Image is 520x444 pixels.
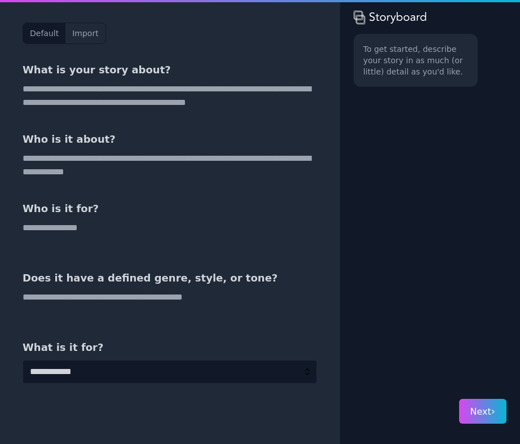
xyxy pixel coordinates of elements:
[23,201,317,217] h3: Who is it for?
[354,9,427,25] img: storyboard
[23,23,65,43] button: Default
[459,399,506,424] button: Next›
[363,43,468,77] p: To get started, describe your story in as much (or little) detail as you'd like.
[23,131,317,147] h3: Who is it about?
[23,340,317,355] h3: What is it for?
[23,62,317,78] h3: What is your story about?
[491,405,495,417] span: ›
[23,270,317,286] h3: Does it have a defined genre, style, or tone?
[470,406,495,417] span: Next
[65,23,105,43] button: Import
